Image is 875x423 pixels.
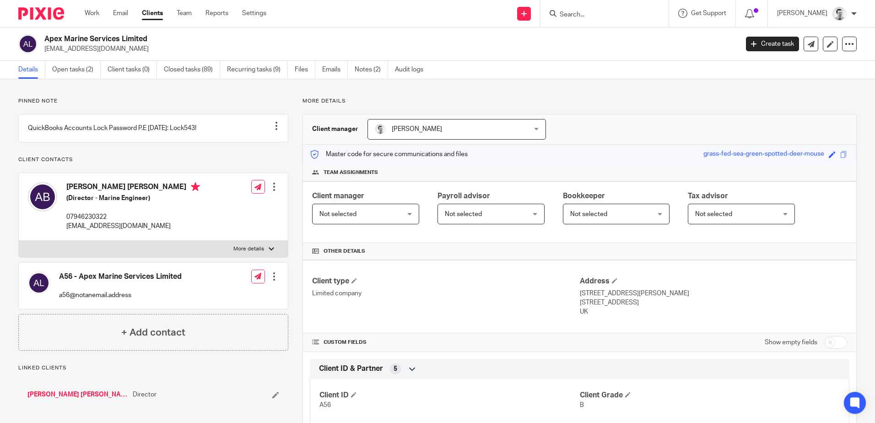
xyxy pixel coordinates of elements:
[559,11,641,19] input: Search
[59,291,182,300] p: a56@notanemail.address
[18,156,288,163] p: Client contacts
[319,390,579,400] h4: Client ID
[355,61,388,79] a: Notes (2)
[319,402,331,408] span: A56
[18,7,64,20] img: Pixie
[66,222,200,231] p: [EMAIL_ADDRESS][DOMAIN_NAME]
[832,6,847,21] img: Andy_2025.jpg
[395,61,430,79] a: Audit logs
[205,9,228,18] a: Reports
[580,277,847,286] h4: Address
[324,169,378,176] span: Team assignments
[580,298,847,307] p: [STREET_ADDRESS]
[142,9,163,18] a: Clients
[66,212,200,222] p: 07946230322
[312,289,579,298] p: Limited company
[746,37,799,51] a: Create task
[310,150,468,159] p: Master code for secure communications and files
[18,364,288,372] p: Linked clients
[227,61,288,79] a: Recurring tasks (9)
[121,325,185,340] h4: + Add contact
[580,307,847,316] p: UK
[108,61,157,79] a: Client tasks (0)
[765,338,817,347] label: Show empty fields
[703,149,824,160] div: grass-fed-sea-green-spotted-deer-mouse
[375,124,386,135] img: Andy_2025.jpg
[580,289,847,298] p: [STREET_ADDRESS][PERSON_NAME]
[312,277,579,286] h4: Client type
[580,390,840,400] h4: Client Grade
[191,182,200,191] i: Primary
[394,364,397,374] span: 5
[18,98,288,105] p: Pinned note
[570,211,607,217] span: Not selected
[392,126,442,132] span: [PERSON_NAME]
[691,10,726,16] span: Get Support
[695,211,732,217] span: Not selected
[295,61,315,79] a: Files
[177,9,192,18] a: Team
[688,192,728,200] span: Tax advisor
[437,192,490,200] span: Payroll advisor
[28,272,50,294] img: svg%3E
[18,61,45,79] a: Details
[164,61,220,79] a: Closed tasks (89)
[777,9,827,18] p: [PERSON_NAME]
[324,248,365,255] span: Other details
[319,211,356,217] span: Not selected
[66,182,200,194] h4: [PERSON_NAME] [PERSON_NAME]
[312,339,579,346] h4: CUSTOM FIELDS
[44,34,594,44] h2: Apex Marine Services Limited
[28,182,57,211] img: svg%3E
[85,9,99,18] a: Work
[312,192,364,200] span: Client manager
[52,61,101,79] a: Open tasks (2)
[59,272,182,282] h4: A56 - Apex Marine Services Limited
[18,34,38,54] img: svg%3E
[113,9,128,18] a: Email
[580,402,584,408] span: B
[27,390,128,399] a: [PERSON_NAME] [PERSON_NAME]
[242,9,266,18] a: Settings
[312,125,358,134] h3: Client manager
[563,192,605,200] span: Bookkeeper
[133,390,157,399] span: Director
[233,245,264,253] p: More details
[445,211,482,217] span: Not selected
[66,194,200,203] h5: (Director - Marine Engineer)
[319,364,383,374] span: Client ID & Partner
[322,61,348,79] a: Emails
[302,98,857,105] p: More details
[44,44,732,54] p: [EMAIL_ADDRESS][DOMAIN_NAME]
